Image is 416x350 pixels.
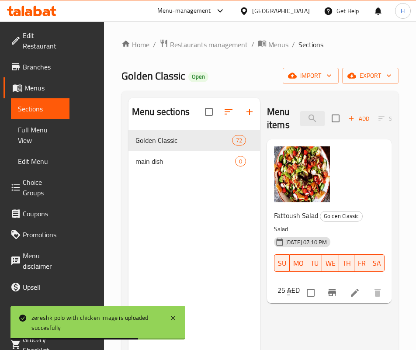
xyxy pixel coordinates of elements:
span: Add [347,114,371,124]
h6: 25 AED [277,284,300,296]
nav: breadcrumb [121,39,399,50]
span: Menus [24,83,62,93]
span: SA [373,257,381,270]
span: Open [188,73,208,80]
a: Edit Menu [11,151,69,172]
span: 72 [232,136,246,145]
button: TH [339,254,354,272]
span: Edit Menu [18,156,62,166]
a: Home [121,39,149,50]
span: TU [311,257,319,270]
span: WE [326,257,336,270]
span: Add item [345,112,373,125]
a: Sections [11,98,69,119]
span: H [401,6,405,16]
span: FR [358,257,366,270]
a: Edit Restaurant [3,25,69,56]
span: Golden Classic [320,211,362,221]
span: Select section [326,109,345,128]
div: Golden Classic72 [128,130,260,151]
button: import [283,68,339,84]
button: FR [354,254,369,272]
a: Menus [258,39,288,50]
a: Menus [3,77,69,98]
span: 0 [236,157,246,166]
a: Choice Groups [3,172,69,203]
a: Promotions [3,224,69,245]
span: Upsell [23,282,62,292]
a: Menu disclaimer [3,245,69,277]
button: TU [307,254,322,272]
span: TH [343,257,351,270]
span: Golden Classic [121,66,185,86]
span: Fattoush Salad [274,209,318,222]
h2: Menu items [267,105,290,132]
span: Sections [18,104,62,114]
a: Coupons [3,203,69,224]
p: Salad [274,224,378,235]
span: SU [278,257,286,270]
div: main dish0 [128,151,260,172]
nav: Menu sections [128,126,260,175]
a: Restaurants management [159,39,248,50]
img: Fattoush Salad [274,146,330,202]
span: [DATE] 07:10 PM [282,238,330,246]
button: Add [345,112,373,125]
span: Choice Groups [23,177,62,198]
span: Sections [298,39,323,50]
div: Menu-management [157,6,211,16]
span: main dish [135,156,235,166]
button: Branch-specific-item [322,282,343,303]
a: Edit menu item [350,288,360,298]
li: / [292,39,295,50]
span: Restaurants management [170,39,248,50]
button: delete [367,282,388,303]
span: Golden Classic [135,135,232,146]
h2: Menu sections [132,105,190,118]
input: search [300,111,325,126]
button: SA [369,254,385,272]
span: Branches [23,62,62,72]
span: Select section first [373,112,408,125]
a: Branches [3,56,69,77]
span: Promotions [23,229,62,240]
div: zereshk polo with chicken image is uploaded succesfully [31,313,161,333]
button: export [342,68,399,84]
span: Edit Restaurant [23,30,62,51]
span: Select to update [302,284,320,302]
span: Coupons [23,208,62,219]
div: Golden Classic [320,211,363,222]
li: / [153,39,156,50]
a: Full Menu View [11,119,69,151]
span: MO [293,257,304,270]
button: MO [290,254,307,272]
a: Coverage Report [3,298,69,329]
span: Coverage Report [23,303,62,324]
button: SU [274,254,290,272]
div: Open [188,72,208,82]
li: / [251,39,254,50]
div: [GEOGRAPHIC_DATA] [252,6,310,16]
span: Menus [268,39,288,50]
span: import [290,70,332,81]
span: Menu disclaimer [23,250,62,271]
button: WE [322,254,339,272]
a: Upsell [3,277,69,298]
span: export [349,70,392,81]
span: Full Menu View [18,125,62,146]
